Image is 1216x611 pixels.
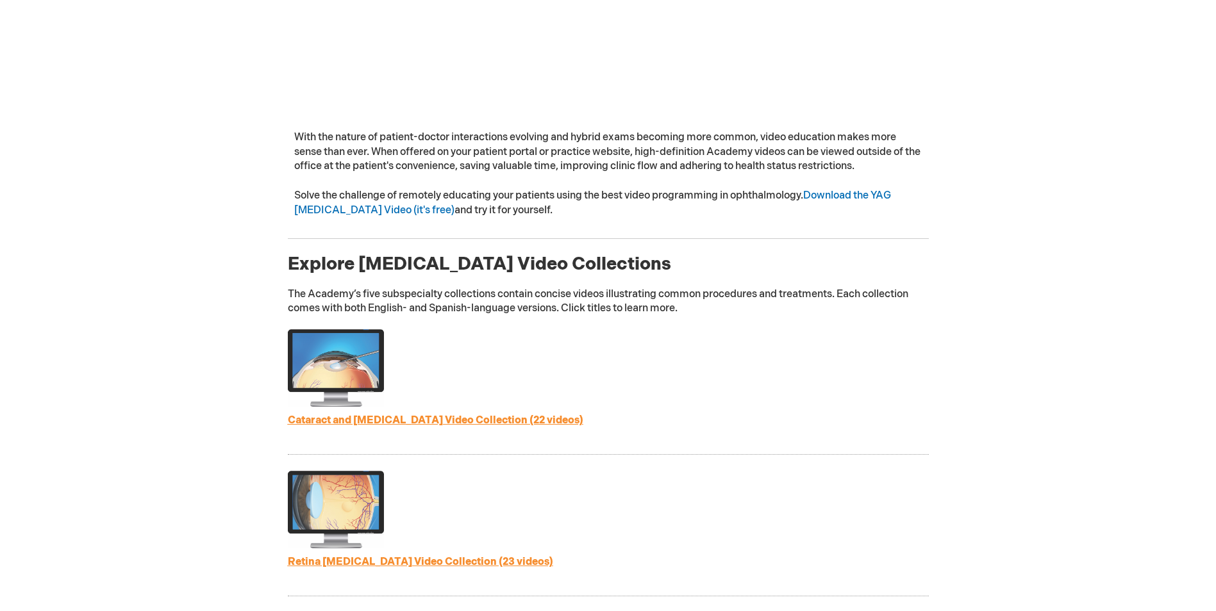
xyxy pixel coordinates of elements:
[288,556,553,568] a: Retina [MEDICAL_DATA] Video Collection (23 videos)
[288,254,671,275] span: Explore [MEDICAL_DATA] Video Collections
[288,414,583,427] a: Cataract and [MEDICAL_DATA] Video Collection (22 videos)
[294,131,920,173] span: With the nature of patient-doctor interactions evolving and hybrid exams becoming more common, vi...
[294,190,891,216] span: Solve the challenge of remotely educating your patients using the best video programming in ophth...
[288,288,908,315] span: The Academy’s five subspecialty collections contain concise videos illustrating common procedures...
[294,190,891,216] a: Download the YAG [MEDICAL_DATA] Video (it's free)
[288,471,384,548] img: Retina Patient Education Video Collection
[288,329,384,407] img: Cataract and Refractive Surgery Patient Education Video Collection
